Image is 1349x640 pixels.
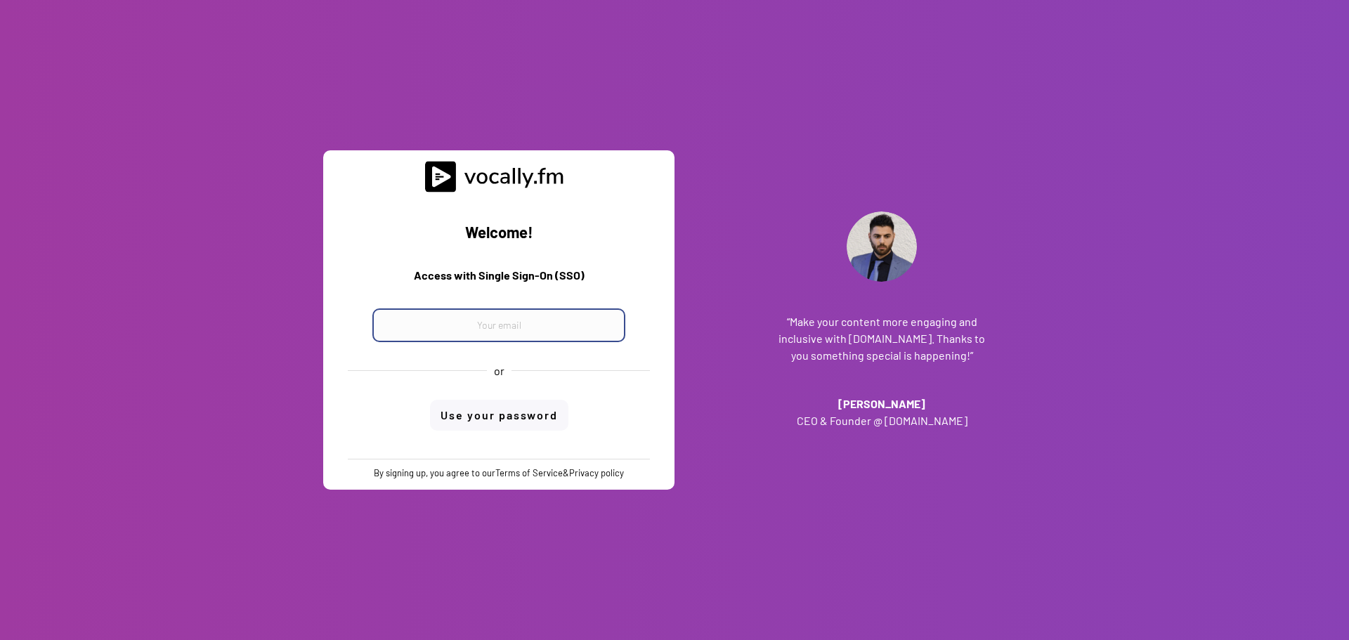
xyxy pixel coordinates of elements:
h3: “Make your content more engaging and inclusive with [DOMAIN_NAME]. Thanks to you something specia... [776,313,987,364]
h3: Access with Single Sign-On (SSO) [334,267,664,292]
img: vocally%20logo.svg [425,161,573,192]
a: Terms of Service [495,467,563,478]
h3: [PERSON_NAME] [776,396,987,412]
h3: CEO & Founder @ [DOMAIN_NAME] [776,412,987,429]
input: Your email [372,308,625,342]
button: Use your password [430,400,568,431]
div: or [494,363,504,379]
h2: Welcome! [334,221,664,246]
img: Addante_Profile.png [847,211,917,282]
div: By signing up, you agree to our & [374,466,624,479]
a: Privacy policy [569,467,624,478]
